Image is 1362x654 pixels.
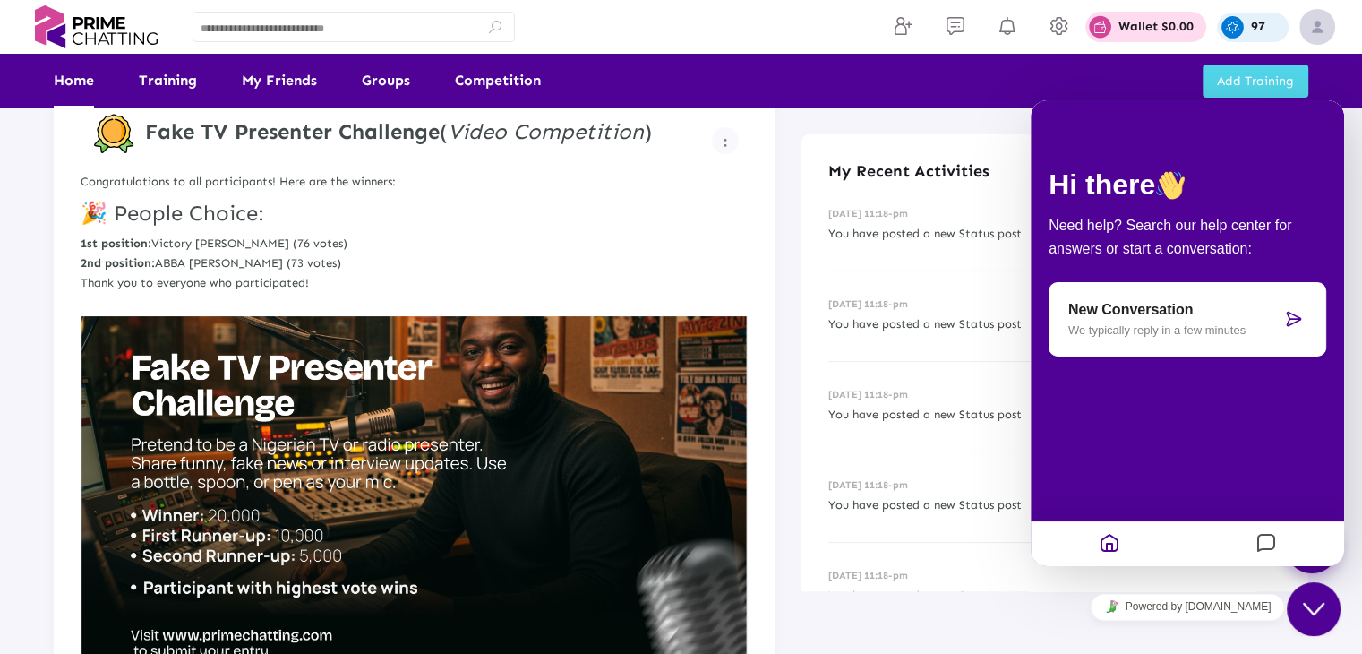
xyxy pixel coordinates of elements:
[1118,21,1194,33] p: Wallet $0.00
[54,54,94,108] a: Home
[81,256,155,270] strong: 2nd position:
[448,118,644,144] i: Video Competition
[242,54,317,108] a: My Friends
[828,586,1281,606] p: You have posted a new Status post
[81,254,748,273] li: ABBA [PERSON_NAME] (73 votes)
[1299,9,1335,45] img: img
[828,298,1281,310] h6: [DATE] 11:18-pm
[145,119,652,145] h4: ( )
[828,479,1281,491] h6: [DATE] 11:18-pm
[828,224,1281,244] p: You have posted a new Status post
[81,172,748,192] p: Congratulations to all participants! Here are the winners:
[81,237,151,250] strong: 1st position:
[139,54,197,108] a: Training
[724,138,727,147] img: more
[81,234,748,254] li: Victory [PERSON_NAME] (76 votes)
[81,201,748,227] h4: 🎉 People Choice:
[27,5,166,48] img: logo
[1203,65,1308,98] button: Add Training
[1031,587,1344,627] iframe: chat widget
[145,118,440,144] strong: Fake TV Presenter Challenge
[828,389,1281,400] h6: [DATE] 11:18-pm
[1251,21,1265,33] p: 97
[362,54,410,108] a: Groups
[828,161,1281,181] h4: My Recent Activities
[1031,100,1344,566] iframe: chat widget
[455,54,541,108] a: Competition
[828,495,1281,515] p: You have posted a new Status post
[828,208,1281,219] h6: [DATE] 11:18-pm
[828,314,1281,334] p: You have posted a new Status post
[828,405,1281,425] p: You have posted a new Status post
[712,127,739,154] button: Example icon-button with a menu
[1217,73,1294,89] span: Add Training
[94,114,134,154] img: competition-badge.svg
[81,273,748,293] p: Thank you to everyone who participated!
[1287,582,1344,636] iframe: chat widget
[828,570,1281,581] h6: [DATE] 11:18-pm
